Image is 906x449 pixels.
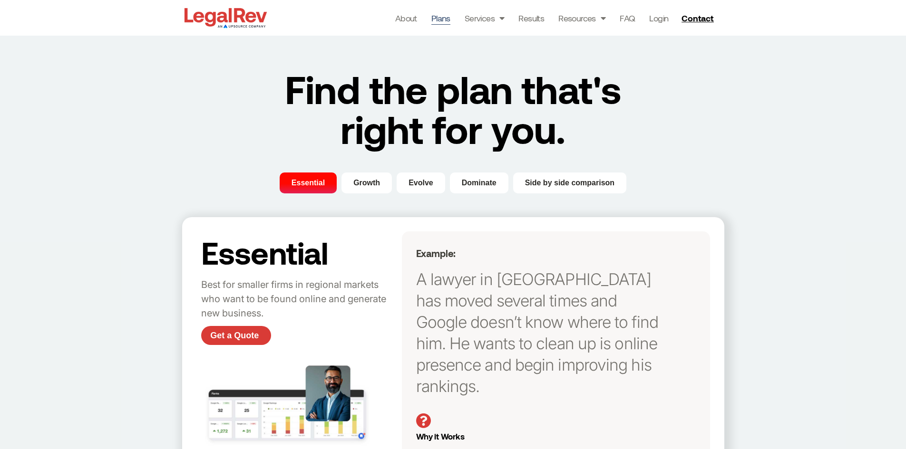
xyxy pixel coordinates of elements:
[395,11,417,25] a: About
[431,11,450,25] a: Plans
[462,177,497,189] span: Dominate
[201,326,271,345] a: Get a Quote
[416,268,667,397] p: A lawyer in [GEOGRAPHIC_DATA] has moved several times and Google doesn’t know where to find him. ...
[409,177,433,189] span: Evolve
[201,278,397,321] p: Best for smaller firms in regional markets who want to be found online and generate new business.
[525,177,615,189] span: Side by side comparison
[678,10,720,26] a: Contact
[263,69,643,149] h2: Find the plan that's right for you.
[353,177,380,189] span: Growth
[292,177,325,189] span: Essential
[416,431,465,441] span: Why it Works
[395,11,669,25] nav: Menu
[649,11,668,25] a: Login
[518,11,544,25] a: Results
[465,11,505,25] a: Services
[210,331,259,340] span: Get a Quote
[416,248,667,259] h5: Example:
[201,236,397,268] h2: Essential
[558,11,605,25] a: Resources
[682,14,713,22] span: Contact
[620,11,635,25] a: FAQ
